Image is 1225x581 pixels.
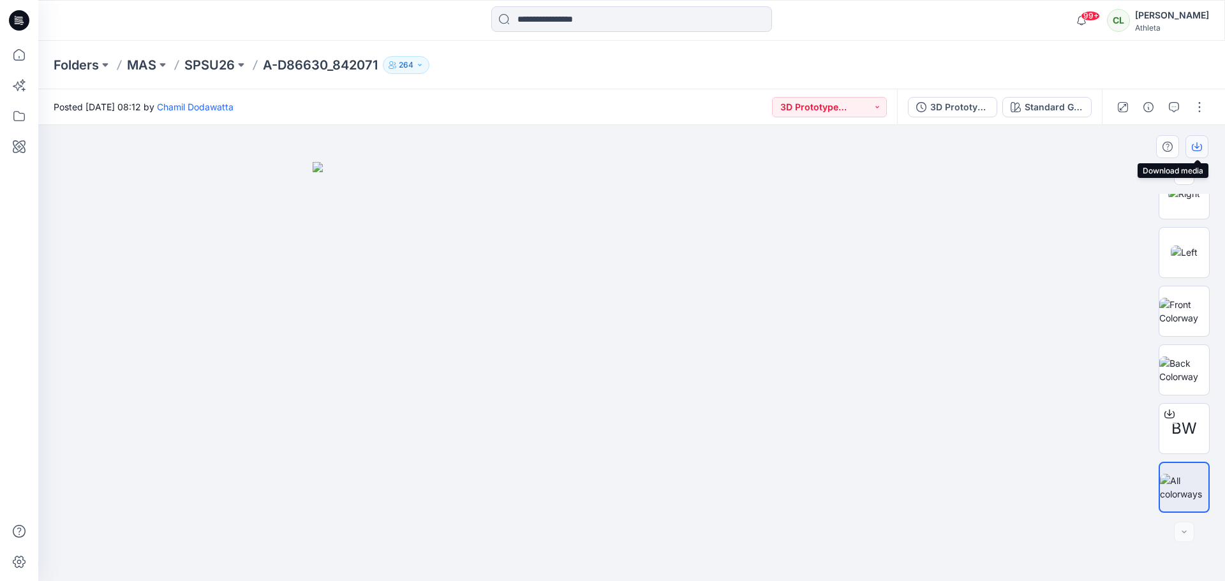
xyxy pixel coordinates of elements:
[1168,187,1200,200] img: Right
[127,56,156,74] a: MAS
[930,100,989,114] div: 3D Prototype Sample - New
[399,58,413,72] p: 264
[1135,23,1209,33] div: Athleta
[1107,9,1130,32] div: CL
[1160,474,1208,501] img: All colorways
[1171,246,1198,259] img: Left
[1081,11,1100,21] span: 99+
[157,101,234,112] a: Chamil Dodawatta
[1159,298,1209,325] img: Front Colorway
[1171,417,1197,440] span: BW
[383,56,429,74] button: 264
[1159,357,1209,383] img: Back Colorway
[908,97,997,117] button: 3D Prototype Sample - New
[1135,8,1209,23] div: [PERSON_NAME]
[54,100,234,114] span: Posted [DATE] 08:12 by
[1025,100,1083,114] div: Standard Grey Scale
[1138,97,1159,117] button: Details
[54,56,99,74] a: Folders
[184,56,235,74] a: SPSU26
[1002,97,1092,117] button: Standard Grey Scale
[263,56,378,74] p: A-D86630_842071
